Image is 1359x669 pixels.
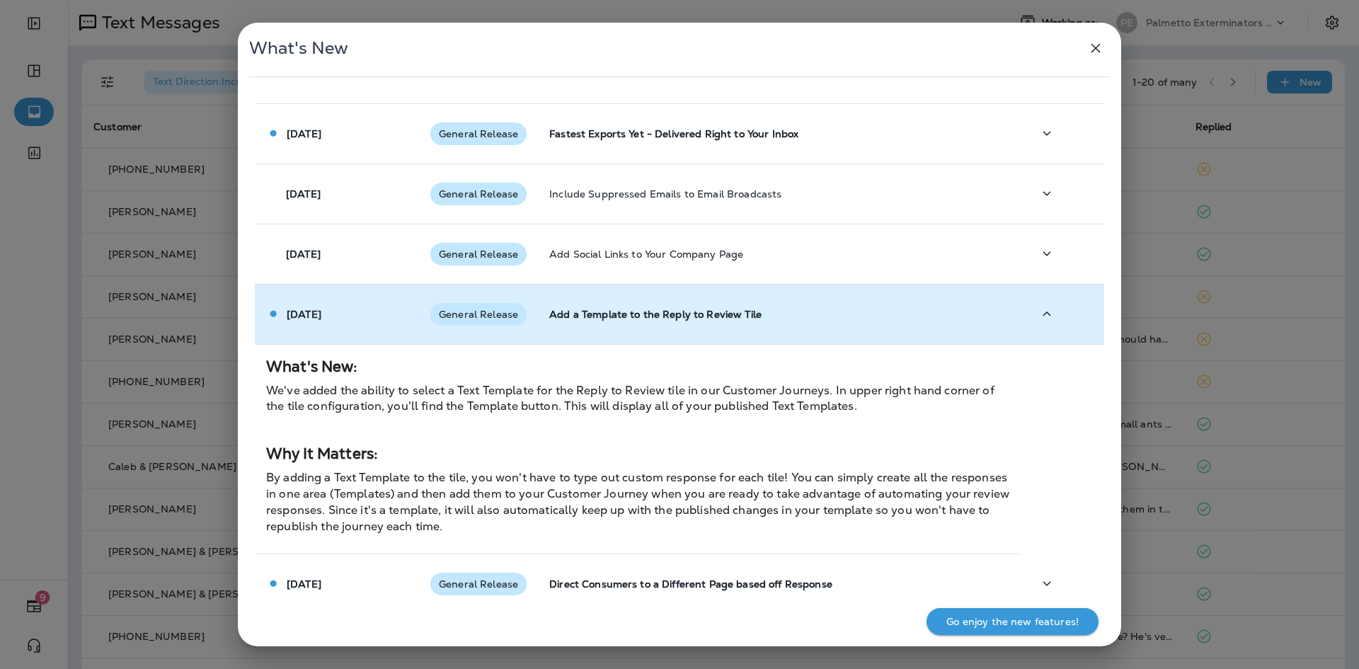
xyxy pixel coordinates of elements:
[549,309,1010,320] p: Add a Template to the Reply to Review Tile
[266,444,377,463] strong: Why It Matters:
[287,578,321,590] p: [DATE]
[549,128,1010,139] p: Fastest Exports Yet - Delivered Right to Your Inbox
[266,357,357,376] strong: What's New:
[249,38,348,59] span: What's New
[430,188,527,200] span: General Release
[549,188,1010,200] p: Include Suppressed Emails to Email Broadcasts
[287,128,321,139] p: [DATE]
[549,248,1010,260] p: Add Social Links to Your Company Page
[286,248,321,260] p: [DATE]
[927,608,1099,635] button: Go enjoy the new features!
[266,470,1009,534] span: By adding a Text Template to the tile, you won't have to type out custom response for each tile! ...
[430,578,527,590] span: General Release
[430,128,527,139] span: General Release
[287,309,321,320] p: [DATE]
[286,188,321,200] p: [DATE]
[430,248,527,260] span: General Release
[549,578,1010,590] p: Direct Consumers to a Different Page based off Response
[266,383,994,414] span: We've added the ability to select a Text Template for the Reply to Review tile in our Customer Jo...
[430,309,527,320] span: General Release
[946,616,1079,627] p: Go enjoy the new features!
